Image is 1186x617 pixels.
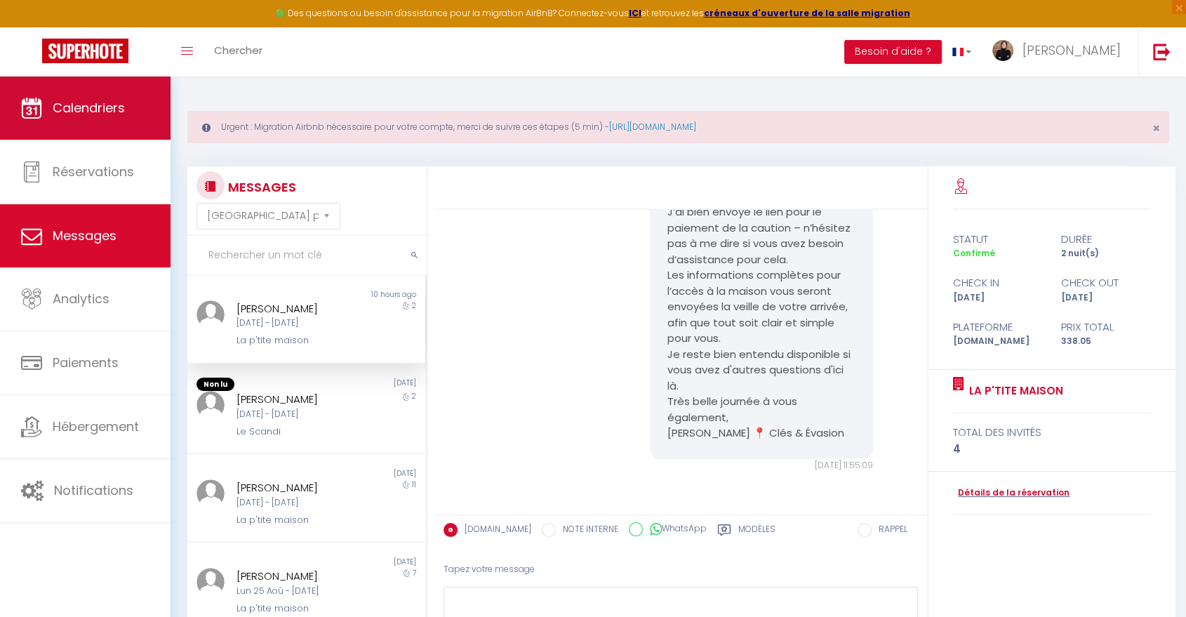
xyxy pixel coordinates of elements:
div: [PERSON_NAME] [236,479,357,496]
span: Chercher [214,43,262,58]
div: [DATE] [307,468,426,479]
div: [PERSON_NAME] [236,568,357,585]
img: logout [1153,43,1171,60]
button: Close [1152,122,1160,135]
img: ... [992,40,1013,61]
img: ... [196,391,225,419]
div: Le Scandi [236,425,357,439]
img: ... [196,568,225,596]
a: Détails de la réservation [953,486,1070,500]
button: Besoin d'aide ? [844,40,942,64]
span: 2 [412,300,416,311]
span: Non lu [196,378,234,392]
label: RAPPEL [872,523,907,538]
div: 4 [953,441,1151,458]
div: [DATE] 11:55:09 [650,459,873,472]
span: 7 [413,568,416,578]
div: [DATE] - [DATE] [236,317,357,330]
span: × [1152,119,1160,137]
img: ... [196,479,225,507]
div: durée [1052,231,1160,248]
div: [PERSON_NAME] [236,300,357,317]
div: statut [944,231,1052,248]
span: Réservations [53,163,134,180]
pre: Bonjour Lorine, Merci pour votre message, Pas de souci pour votre heure d’arrivée, vous êtes tota... [667,110,855,442]
div: [DATE] - [DATE] [236,496,357,510]
a: ICI [629,7,641,19]
div: [DATE] [1052,291,1160,305]
span: Analytics [53,290,109,307]
div: Plateforme [944,319,1052,336]
span: Hébergement [53,418,139,435]
div: Urgent : Migration Airbnb nécessaire pour votre compte, merci de suivre ces étapes (5 min) - [187,111,1169,143]
a: Chercher [204,27,273,77]
div: [DATE] - [DATE] [236,408,357,421]
img: Super Booking [42,39,128,63]
a: ... [PERSON_NAME] [982,27,1138,77]
div: [DATE] [307,557,426,568]
div: La p'tite maison [236,602,357,616]
div: Prix total [1052,319,1160,336]
span: Paiements [53,354,119,371]
div: [PERSON_NAME] [236,391,357,408]
div: total des invités [953,424,1151,441]
label: [DOMAIN_NAME] [458,523,531,538]
div: 10 hours ago [307,289,426,300]
span: Notifications [54,482,133,499]
div: Tapez votre message [444,552,918,587]
div: check out [1052,274,1160,291]
span: 11 [412,479,416,490]
img: ... [196,300,225,329]
a: [URL][DOMAIN_NAME] [609,121,696,133]
div: [DOMAIN_NAME] [944,335,1052,348]
h3: MESSAGES [225,171,296,203]
div: [DATE] [307,378,426,392]
div: La p'tite maison [236,333,357,347]
div: La p'tite maison [236,513,357,527]
label: WhatsApp [643,522,707,538]
div: check in [944,274,1052,291]
span: Calendriers [53,99,125,117]
input: Rechercher un mot clé [187,236,427,275]
span: 2 [412,391,416,402]
label: NOTE INTERNE [556,523,618,538]
span: [PERSON_NAME] [1022,41,1121,59]
a: La p'tite maison [964,383,1063,399]
span: Messages [53,227,116,244]
div: [DATE] [944,291,1052,305]
span: Confirmé [953,247,995,259]
div: 2 nuit(s) [1052,247,1160,260]
a: créneaux d'ouverture de la salle migration [704,7,910,19]
label: Modèles [738,523,775,540]
button: Ouvrir le widget de chat LiveChat [11,6,53,48]
div: 338.05 [1052,335,1160,348]
div: Lun 25 Aoû - [DATE] [236,585,357,598]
